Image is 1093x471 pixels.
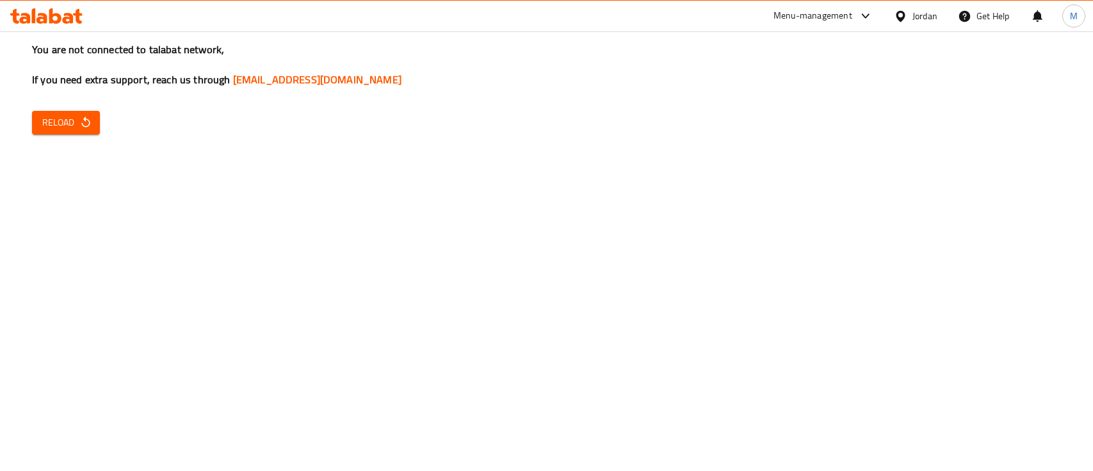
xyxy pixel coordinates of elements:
[773,8,852,24] div: Menu-management
[912,9,937,23] div: Jordan
[233,70,401,89] a: [EMAIL_ADDRESS][DOMAIN_NAME]
[32,111,100,135] button: Reload
[42,115,90,131] span: Reload
[32,42,1061,87] h3: You are not connected to talabat network, If you need extra support, reach us through
[1070,9,1078,23] span: M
